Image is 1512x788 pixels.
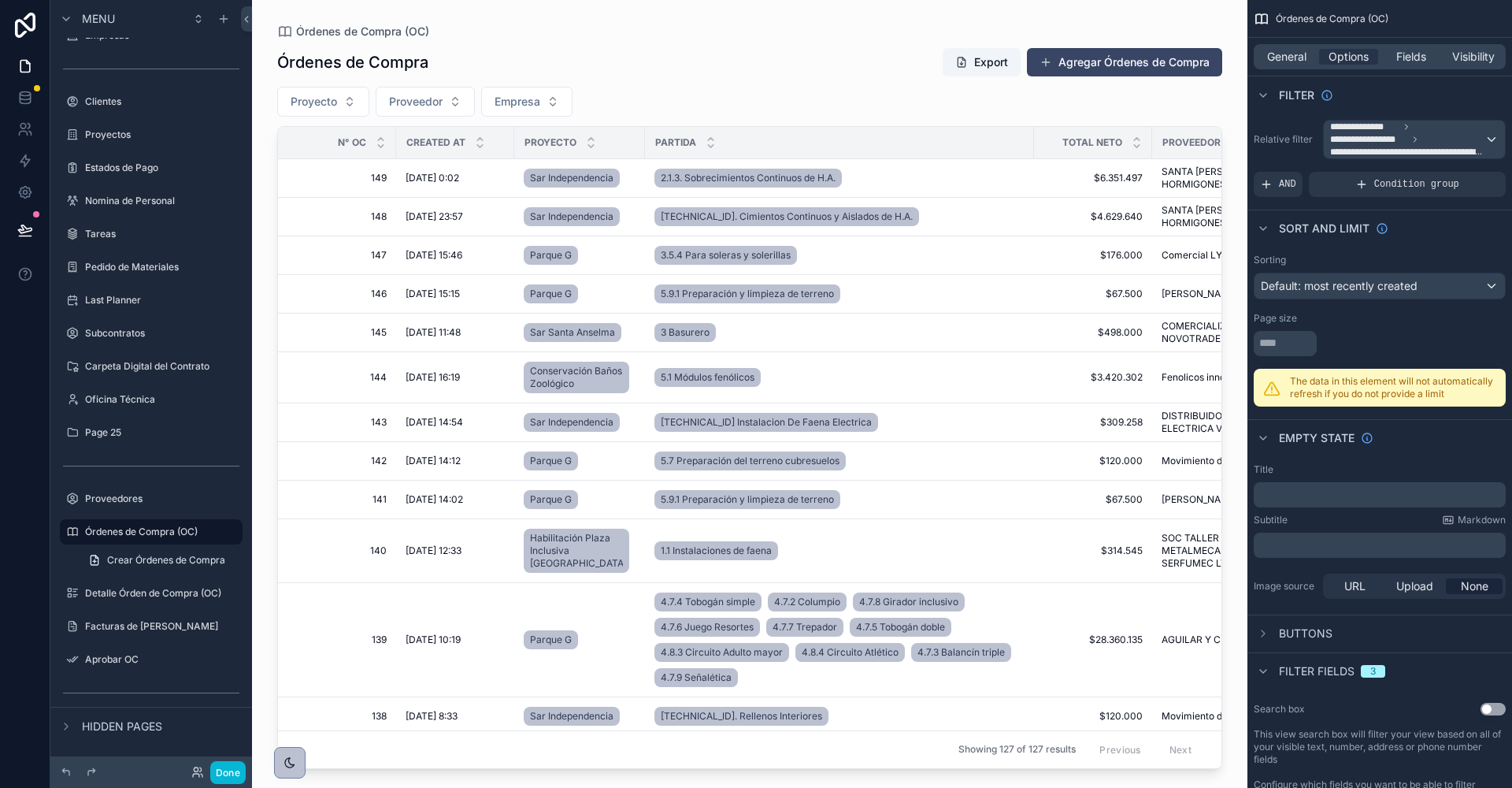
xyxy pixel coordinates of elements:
label: Oficina Técnica [85,393,239,406]
label: Órdenes de Compra (OC) [85,526,233,538]
span: Hidden pages [82,719,162,734]
div: 3 [1370,665,1376,678]
a: Facturas de [PERSON_NAME] [60,614,243,639]
label: Proyectos [85,128,239,141]
label: Estados de Pago [85,162,239,174]
a: Proveedores [60,486,243,511]
label: Tareas [85,228,239,240]
label: Title [1254,463,1273,476]
label: Proveedores [85,492,239,505]
label: Clientes [85,95,239,108]
label: Image source [1254,580,1317,593]
label: Subcontratos [85,327,239,340]
label: Search box [1254,703,1305,716]
label: Pedido de Materiales [85,261,239,273]
label: This view search box will filter your view based on all of your visible text, number, address or ... [1254,728,1506,766]
label: Facturas de [PERSON_NAME] [85,620,239,633]
span: N° OC [338,136,366,149]
label: Subtitle [1254,514,1288,526]
a: Clientes [60,89,243,114]
span: Menu [82,11,115,27]
label: Relative filter [1254,133,1317,146]
span: Órdenes de Compra (OC) [1276,13,1388,25]
div: scrollable content [1254,533,1506,558]
a: Tareas [60,221,243,247]
span: Partida [655,136,696,149]
a: Detalle Órden de Compra (OC) [60,581,243,606]
label: Nomina de Personal [85,195,239,207]
a: Estados de Pago [60,155,243,180]
span: Default: most recently created [1261,279,1417,292]
a: Page 25 [60,420,243,445]
span: Markdown [1458,514,1506,526]
p: The data in this element will not automatically refresh if you do not provide a limit [1290,375,1496,400]
span: Crear Órdenes de Compra [107,554,225,567]
span: Buttons [1279,626,1332,641]
span: Created at [406,136,465,149]
span: Filter fields [1279,663,1354,679]
a: Pedido de Materiales [60,255,243,280]
a: Proyectos [60,122,243,147]
span: Proveedor [1162,136,1221,149]
a: Subcontratos [60,321,243,346]
div: scrollable content [1254,482,1506,507]
a: Carpeta Digital del Contrato [60,354,243,379]
span: Empty state [1279,430,1354,446]
a: Órdenes de Compra (OC) [60,519,243,545]
span: URL [1344,578,1366,594]
button: Done [210,761,246,784]
a: Aprobar OC [60,647,243,672]
label: Detalle Órden de Compra (OC) [85,587,239,600]
label: Aprobar OC [85,653,239,666]
span: Total Neto [1062,136,1122,149]
span: Fields [1396,49,1426,65]
span: Condition group [1374,178,1459,191]
span: Options [1329,49,1369,65]
span: Showing 127 of 127 results [958,744,1076,756]
span: Proyecto [524,136,576,149]
span: Visibility [1452,49,1495,65]
a: Oficina Técnica [60,387,243,412]
span: General [1267,49,1306,65]
label: Page 25 [85,426,239,439]
label: Last Planner [85,294,239,307]
a: Crear Órdenes de Compra [79,548,243,573]
a: Last Planner [60,288,243,313]
a: Nomina de Personal [60,188,243,214]
span: AND [1279,178,1296,191]
label: Sorting [1254,254,1286,266]
label: Carpeta Digital del Contrato [85,360,239,373]
span: None [1461,578,1488,594]
a: Markdown [1442,514,1506,526]
span: Filter [1279,87,1314,103]
label: Page size [1254,312,1297,325]
button: Default: most recently created [1254,273,1506,299]
span: Sort And Limit [1279,221,1369,236]
span: Upload [1396,578,1433,594]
